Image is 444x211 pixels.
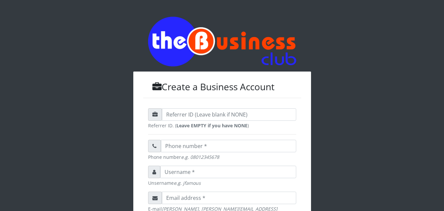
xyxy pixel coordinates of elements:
[181,154,219,160] em: e.g. 08012345678
[162,108,296,121] input: Referrer ID (Leave blank if NONE)
[148,122,296,129] small: Referrer ID. ( )
[160,166,296,178] input: Username *
[143,81,301,93] h3: Create a Business Account
[161,140,296,152] input: Phone number *
[162,192,296,204] input: Email address *
[176,122,248,129] strong: Leave EMPTY if you have NONE
[148,154,296,160] small: Phone number
[174,180,201,186] em: e.g. jfamous
[148,179,296,186] small: Unsername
